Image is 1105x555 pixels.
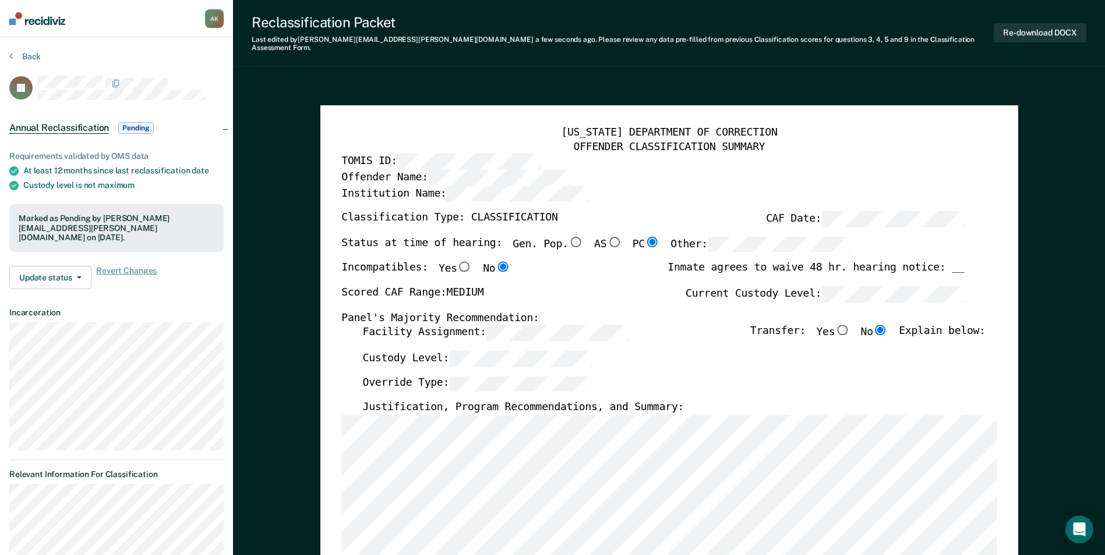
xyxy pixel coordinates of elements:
dt: Incarceration [9,308,224,318]
label: Institution Name: [341,186,589,201]
span: date [192,166,209,175]
button: Update status [9,266,91,289]
input: No [495,262,510,272]
input: Custody Level: [449,350,592,366]
div: OFFENDER CLASSIFICATION SUMMARY [341,140,997,154]
div: Last edited by [PERSON_NAME][EMAIL_ADDRESS][PERSON_NAME][DOMAIN_NAME] . Please review any data pr... [252,35,994,52]
input: Yes [457,262,472,272]
div: At least 12 months since last reclassification [23,166,224,176]
input: Current Custody Level: [821,286,964,301]
div: Incompatibles: [341,262,510,286]
input: Override Type: [449,375,592,391]
div: A K [205,9,224,28]
div: Requirements validated by OMS data [9,151,224,161]
label: Yes [816,325,850,340]
span: Revert Changes [96,266,157,289]
input: Institution Name: [446,186,589,201]
div: Open Intercom Messenger [1065,515,1093,543]
span: Annual Reclassification [9,122,109,134]
img: Recidiviz [9,12,65,25]
label: TOMIS ID: [341,154,539,169]
label: Custody Level: [362,350,592,366]
input: Facility Assignment: [486,325,629,340]
button: Re-download DOCX [994,23,1086,42]
label: Gen. Pop. [513,236,584,252]
button: Back [9,51,41,62]
label: Override Type: [362,375,592,391]
button: AK [205,9,224,28]
dt: Relevant Information For Classification [9,469,224,479]
label: Yes [439,262,472,277]
label: Justification, Program Recommendations, and Summary: [362,401,684,415]
label: Classification Type: CLASSIFICATION [341,211,557,226]
div: Status at time of hearing: [341,236,850,262]
input: Offender Name: [428,169,570,185]
input: CAF Date: [821,211,964,226]
input: AS [606,236,622,247]
div: [US_STATE] DEPARTMENT OF CORRECTION [341,126,997,140]
label: Current Custody Level: [686,286,964,301]
span: maximum [98,180,135,190]
input: PC [645,236,660,247]
div: Panel's Majority Recommendation: [341,311,964,325]
div: Marked as Pending by [PERSON_NAME][EMAIL_ADDRESS][PERSON_NAME][DOMAIN_NAME] on [DATE]. [19,214,214,243]
input: Other: [708,236,850,252]
span: Pending [118,122,153,134]
input: Yes [835,325,850,335]
input: Gen. Pop. [568,236,583,247]
label: Facility Assignment: [362,325,629,340]
input: TOMIS ID: [397,154,539,169]
span: a few seconds ago [535,35,595,44]
label: No [483,262,510,277]
label: Other: [670,236,850,252]
label: No [860,325,888,340]
input: No [873,325,888,335]
label: AS [594,236,622,252]
div: Inmate agrees to waive 48 hr. hearing notice: __ [668,262,964,286]
div: Custody level is not [23,180,224,190]
div: Transfer: Explain below: [750,325,986,350]
div: Reclassification Packet [252,14,994,31]
label: PC [632,236,659,252]
label: Scored CAF Range: MEDIUM [341,286,483,301]
label: Offender Name: [341,169,571,185]
label: CAF Date: [766,211,964,226]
